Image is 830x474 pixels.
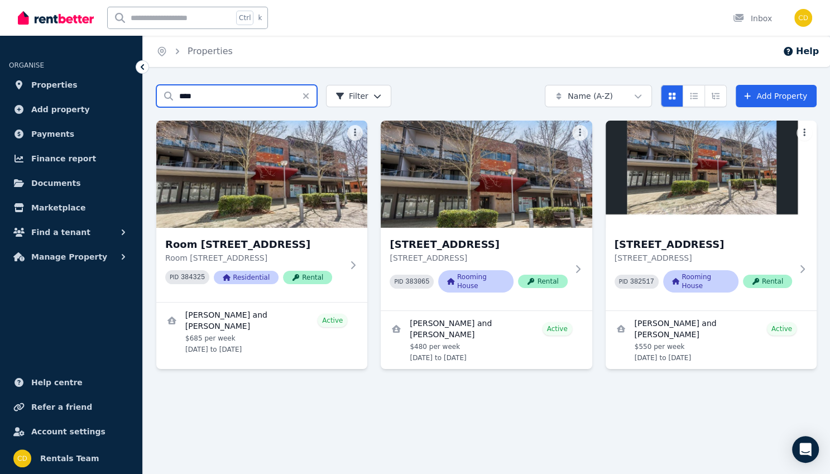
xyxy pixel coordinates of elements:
span: Residential [214,271,279,284]
h3: Room [STREET_ADDRESS] [165,237,343,252]
span: Add property [31,103,90,116]
button: Clear search [301,85,317,107]
img: Rentals Team [794,9,812,27]
a: Add property [9,98,133,121]
span: Rentals Team [40,452,99,465]
button: Compact list view [683,85,705,107]
h3: [STREET_ADDRESS] [390,237,567,252]
span: Documents [31,176,81,190]
a: Refer a friend [9,396,133,418]
a: Room 1 - 16/89 Lake, Northbridge WA 6003Room [STREET_ADDRESS]Room [STREET_ADDRESS]PID 384325Resid... [156,121,367,302]
button: Expanded list view [704,85,727,107]
span: Rooming House [438,270,514,293]
a: Account settings [9,420,133,443]
img: Room 2, 89 Lake St, Northbridge WA 6003 [381,121,592,228]
span: Finance report [31,152,96,165]
div: Inbox [733,13,772,24]
small: PID [619,279,628,285]
img: Room 3, 16/89 Lake St, Northbridge WA 6003 [606,121,817,228]
span: Rental [743,275,792,288]
span: Filter [335,90,368,102]
a: Payments [9,123,133,145]
span: Rental [518,275,567,288]
a: Room 3, 16/89 Lake St, Northbridge WA 6003[STREET_ADDRESS][STREET_ADDRESS]PID 382517Rooming House... [606,121,817,310]
span: ORGANISE [9,61,44,69]
span: Rental [283,271,332,284]
a: Marketplace [9,197,133,219]
a: View details for Alice Land and Jasmine Cunningham [606,311,817,369]
code: 382517 [630,278,654,286]
div: View options [661,85,727,107]
a: Room 2, 89 Lake St, Northbridge WA 6003[STREET_ADDRESS][STREET_ADDRESS]PID 383065Rooming HouseRental [381,121,592,310]
button: Card view [661,85,683,107]
button: Help [783,45,819,58]
a: Add Property [736,85,817,107]
span: Payments [31,127,74,141]
img: Room 1 - 16/89 Lake, Northbridge WA 6003 [156,121,367,228]
button: Manage Property [9,246,133,268]
span: Find a tenant [31,226,90,239]
span: Marketplace [31,201,85,214]
span: Refer a friend [31,400,92,414]
span: Ctrl [236,11,253,25]
small: PID [170,274,179,280]
a: Help centre [9,371,133,394]
a: Properties [188,46,233,56]
span: Help centre [31,376,83,389]
h3: [STREET_ADDRESS] [615,237,792,252]
nav: Breadcrumb [143,36,246,67]
button: Filter [326,85,391,107]
span: Manage Property [31,250,107,264]
img: RentBetter [18,9,94,26]
p: Room [STREET_ADDRESS] [165,252,343,264]
a: View details for KIRSTEN MORONEY and CHARLIE FISHER [381,311,592,369]
button: Find a tenant [9,221,133,243]
span: Rooming House [663,270,738,293]
p: [STREET_ADDRESS] [615,252,792,264]
a: Documents [9,172,133,194]
img: Rentals Team [13,449,31,467]
code: 384325 [181,274,205,281]
button: Name (A-Z) [545,85,652,107]
a: Properties [9,74,133,96]
span: Name (A-Z) [568,90,613,102]
p: [STREET_ADDRESS] [390,252,567,264]
button: More options [797,125,812,141]
small: PID [394,279,403,285]
button: More options [347,125,363,141]
span: Account settings [31,425,105,438]
button: More options [572,125,588,141]
code: 383065 [405,278,429,286]
span: Properties [31,78,78,92]
a: Finance report [9,147,133,170]
span: k [258,13,262,22]
a: View details for JORDAN FESEL and CHARLI PEARSON [156,303,367,361]
div: Open Intercom Messenger [792,436,819,463]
